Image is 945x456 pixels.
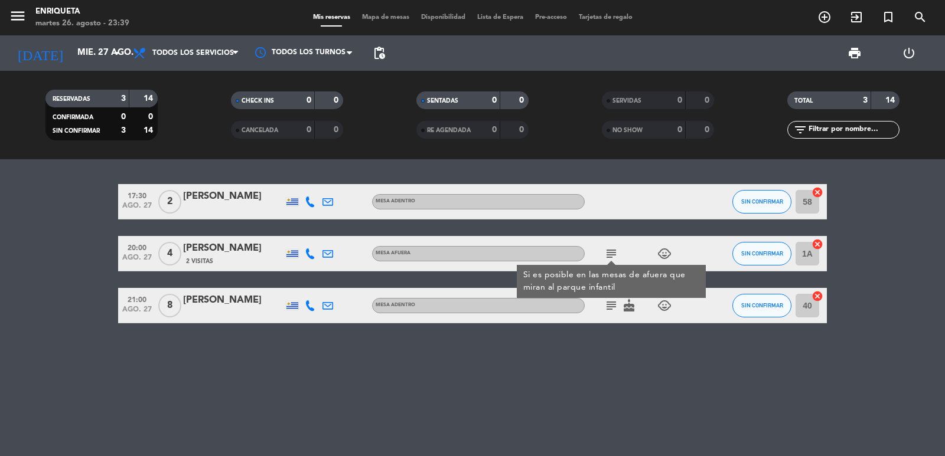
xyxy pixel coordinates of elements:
span: Mapa de mesas [356,14,415,21]
span: Mis reservas [307,14,356,21]
span: MESA AFUERA [376,251,410,255]
span: Lista de Espera [471,14,529,21]
span: 21:00 [122,292,152,306]
span: ago. 27 [122,254,152,267]
span: CONFIRMADA [53,114,93,120]
div: martes 26. agosto - 23:39 [35,18,129,29]
strong: 0 [519,96,526,104]
i: add_circle_outline [817,10,832,24]
i: cancel [812,290,823,302]
strong: 0 [121,113,126,121]
span: 2 Visitas [186,257,213,266]
span: SIN CONFIRMAR [741,198,783,205]
i: cancel [812,238,823,250]
span: Pre-acceso [529,14,573,21]
strong: 0 [705,126,712,134]
span: print [848,46,862,60]
span: SIN CONFIRMAR [741,250,783,257]
i: turned_in_not [881,10,895,24]
span: TOTAL [794,98,813,104]
button: SIN CONFIRMAR [732,294,791,317]
strong: 14 [885,96,897,104]
strong: 3 [863,96,868,104]
strong: 3 [121,94,126,103]
span: ago. 27 [122,306,152,319]
i: subject [604,247,618,261]
strong: 0 [307,96,311,104]
div: [PERSON_NAME] [183,241,283,256]
strong: 0 [492,96,497,104]
i: child_care [657,247,672,261]
i: arrow_drop_down [110,46,124,60]
i: search [913,10,927,24]
strong: 0 [307,126,311,134]
div: [PERSON_NAME] [183,293,283,308]
i: child_care [657,298,672,313]
button: SIN CONFIRMAR [732,242,791,265]
strong: 14 [144,94,155,103]
strong: 0 [492,126,497,134]
strong: 0 [705,96,712,104]
span: 4 [158,242,181,265]
span: RESERVADAS [53,96,90,102]
span: CHECK INS [242,98,274,104]
span: 20:00 [122,240,152,254]
span: Disponibilidad [415,14,471,21]
i: exit_to_app [849,10,863,24]
button: SIN CONFIRMAR [732,190,791,214]
i: cancel [812,186,823,198]
strong: 0 [677,126,682,134]
span: MESA ADENTRO [376,199,415,204]
div: [PERSON_NAME] [183,189,283,204]
strong: 0 [148,113,155,121]
span: Tarjetas de regalo [573,14,638,21]
i: filter_list [793,123,807,137]
strong: 0 [334,126,341,134]
i: cake [622,298,636,313]
span: MESA ADENTRO [376,303,415,307]
span: 17:30 [122,188,152,202]
strong: 0 [519,126,526,134]
button: menu [9,7,27,29]
span: NO SHOW [612,127,643,133]
i: subject [604,298,618,313]
span: 2 [158,190,181,214]
span: CANCELADA [242,127,278,133]
span: RE AGENDADA [427,127,471,133]
span: ago. 27 [122,202,152,215]
div: Si es posible en las mesas de afuera que miran al parque infantil [523,269,700,294]
span: SIN CONFIRMAR [53,128,100,134]
i: menu [9,7,27,25]
input: Filtrar por nombre... [807,123,899,136]
div: LOG OUT [882,35,936,71]
strong: 0 [677,96,682,104]
span: SERVIDAS [612,98,641,104]
span: SIN CONFIRMAR [741,302,783,309]
span: SENTADAS [427,98,458,104]
i: [DATE] [9,40,71,66]
div: Enriqueta [35,6,129,18]
strong: 14 [144,126,155,134]
span: Todos los servicios [152,49,234,57]
strong: 3 [121,126,126,134]
i: power_settings_new [902,46,916,60]
span: pending_actions [372,46,386,60]
strong: 0 [334,96,341,104]
span: 8 [158,294,181,317]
